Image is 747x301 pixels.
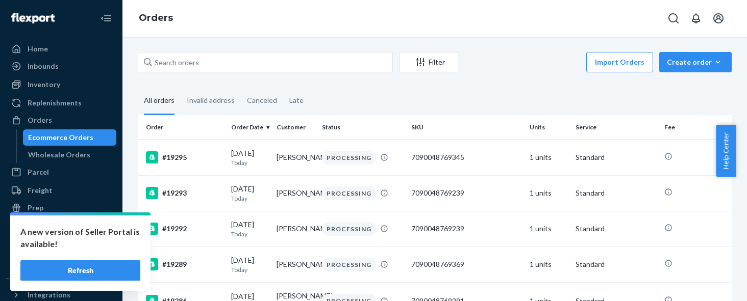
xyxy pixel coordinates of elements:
[231,255,268,274] div: [DATE]
[131,4,181,33] ol: breadcrumbs
[686,8,706,29] button: Open notifications
[526,211,571,247] td: 1 units
[272,140,318,175] td: [PERSON_NAME]
[139,12,173,23] a: Orders
[146,187,223,199] div: #19293
[6,58,116,74] a: Inbounds
[146,151,223,163] div: #19295
[28,185,53,196] div: Freight
[6,200,116,216] a: Prep
[407,115,526,140] th: SKU
[6,254,116,270] a: Billing
[28,150,90,160] div: Wholesale Orders
[144,87,175,115] div: All orders
[28,44,48,54] div: Home
[663,8,684,29] button: Open Search Box
[576,224,657,234] p: Standard
[11,13,55,23] img: Flexport logo
[20,260,140,281] button: Refresh
[586,52,653,72] button: Import Orders
[6,95,116,111] a: Replenishments
[526,115,571,140] th: Units
[272,247,318,282] td: [PERSON_NAME]
[322,151,376,165] div: PROCESSING
[289,87,304,114] div: Late
[526,247,571,282] td: 1 units
[231,148,268,167] div: [DATE]
[247,87,277,114] div: Canceled
[411,152,522,162] div: 7090048769345
[526,175,571,211] td: 1 units
[231,265,268,274] p: Today
[23,147,117,163] a: Wholesale Orders
[322,258,376,271] div: PROCESSING
[576,259,657,269] p: Standard
[322,186,376,200] div: PROCESSING
[322,222,376,236] div: PROCESSING
[571,115,661,140] th: Service
[28,79,60,90] div: Inventory
[187,87,235,114] div: Invalid address
[659,52,732,72] button: Create order
[6,182,116,199] a: Freight
[318,115,407,140] th: Status
[526,140,571,175] td: 1 units
[6,41,116,57] a: Home
[20,226,140,250] p: A new version of Seller Portal is available!
[231,184,268,203] div: [DATE]
[660,115,732,140] th: Fee
[667,57,724,67] div: Create order
[146,223,223,235] div: #19292
[146,258,223,270] div: #19289
[138,115,227,140] th: Order
[399,52,458,72] button: Filter
[231,220,268,238] div: [DATE]
[28,290,70,300] div: Integrations
[96,8,116,29] button: Close Navigation
[23,129,117,146] a: Ecommerce Orders
[411,259,522,269] div: 7090048769369
[28,98,82,108] div: Replenishments
[231,230,268,238] p: Today
[272,175,318,211] td: [PERSON_NAME]
[576,188,657,198] p: Standard
[6,164,116,180] a: Parcel
[231,158,268,167] p: Today
[716,125,736,177] button: Help Center
[576,152,657,162] p: Standard
[138,52,393,72] input: Search orders
[6,217,116,233] a: Returns
[6,112,116,128] a: Orders
[28,167,49,177] div: Parcel
[6,235,116,252] a: Reporting
[400,57,458,67] div: Filter
[231,194,268,203] p: Today
[28,61,59,71] div: Inbounds
[28,132,93,143] div: Ecommerce Orders
[411,188,522,198] div: 7090048769239
[272,211,318,247] td: [PERSON_NAME]
[277,123,314,131] div: Customer
[227,115,272,140] th: Order Date
[28,203,43,213] div: Prep
[411,224,522,234] div: 7090048769239
[6,76,116,93] a: Inventory
[708,8,729,29] button: Open account menu
[28,115,52,125] div: Orders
